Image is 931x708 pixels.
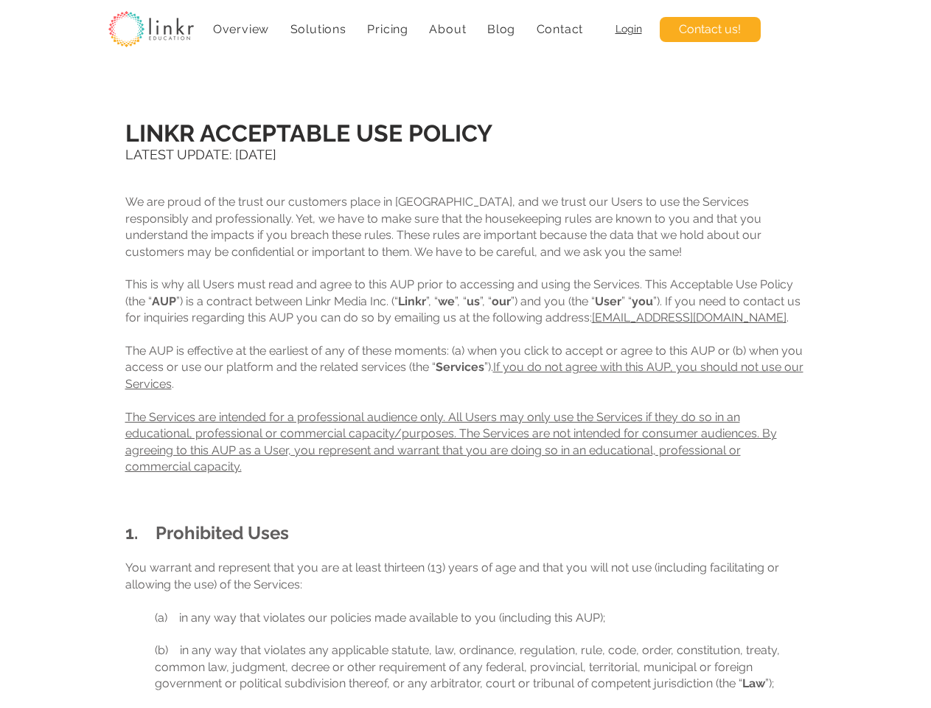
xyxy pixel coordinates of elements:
span: you [632,294,653,308]
span: our [492,294,511,308]
a: Pricing [360,15,416,44]
span: LINKR ACCEPTABLE USE POLICY [125,119,492,147]
a: Overview [206,15,277,44]
span: Contact [537,22,584,36]
span: Contact us! [679,21,741,38]
p: You warrant and represent that you are at least thirteen (13) years of age and that you will not ... [125,560,806,593]
a: Login [616,23,642,35]
span: Overview [213,22,269,36]
a: [EMAIL_ADDRESS][DOMAIN_NAME] [592,310,787,324]
p: The AUP is effective at the earliest of any of these moments: (a) when you click to accept or agr... [125,343,806,392]
span: The Services are intended for a professional audience only. All Users may only use the Services i... [125,410,777,473]
span: 1. Prohibited Uses [125,522,289,544]
span: LATEST UPDATE: [DATE] [125,147,276,162]
span: If you do not agree with this AUP, you should not use our Services [125,360,803,390]
a: Blog [480,15,523,44]
span: Services [436,360,484,374]
span: About [429,22,466,36]
span: AUP [152,294,176,308]
div: About [422,15,474,44]
a: Contact us! [660,17,761,42]
span: we [438,294,455,308]
span: Pricing [367,22,408,36]
span: User [595,294,621,308]
span: us [467,294,480,308]
span: Linkr [398,294,426,308]
span: Blog [487,22,515,36]
p: This is why all Users must read and agree to this AUP prior to accessing and using the Services. ... [125,277,806,326]
p: (a) in any way that violates our policies made available to you (including this AUP); [155,593,806,626]
p: We are proud of the trust our customers place in [GEOGRAPHIC_DATA], and we trust our Users to use... [125,194,806,260]
div: Solutions [282,15,354,44]
p: (b) in any way that violates any applicable statute, law, ordinance, regulation, rule, code, orde... [155,626,806,693]
nav: Site [206,15,591,44]
img: linkr_logo_transparentbg.png [108,11,194,47]
span: Law [742,676,765,690]
span: Solutions [290,22,346,36]
a: Contact [529,15,590,44]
